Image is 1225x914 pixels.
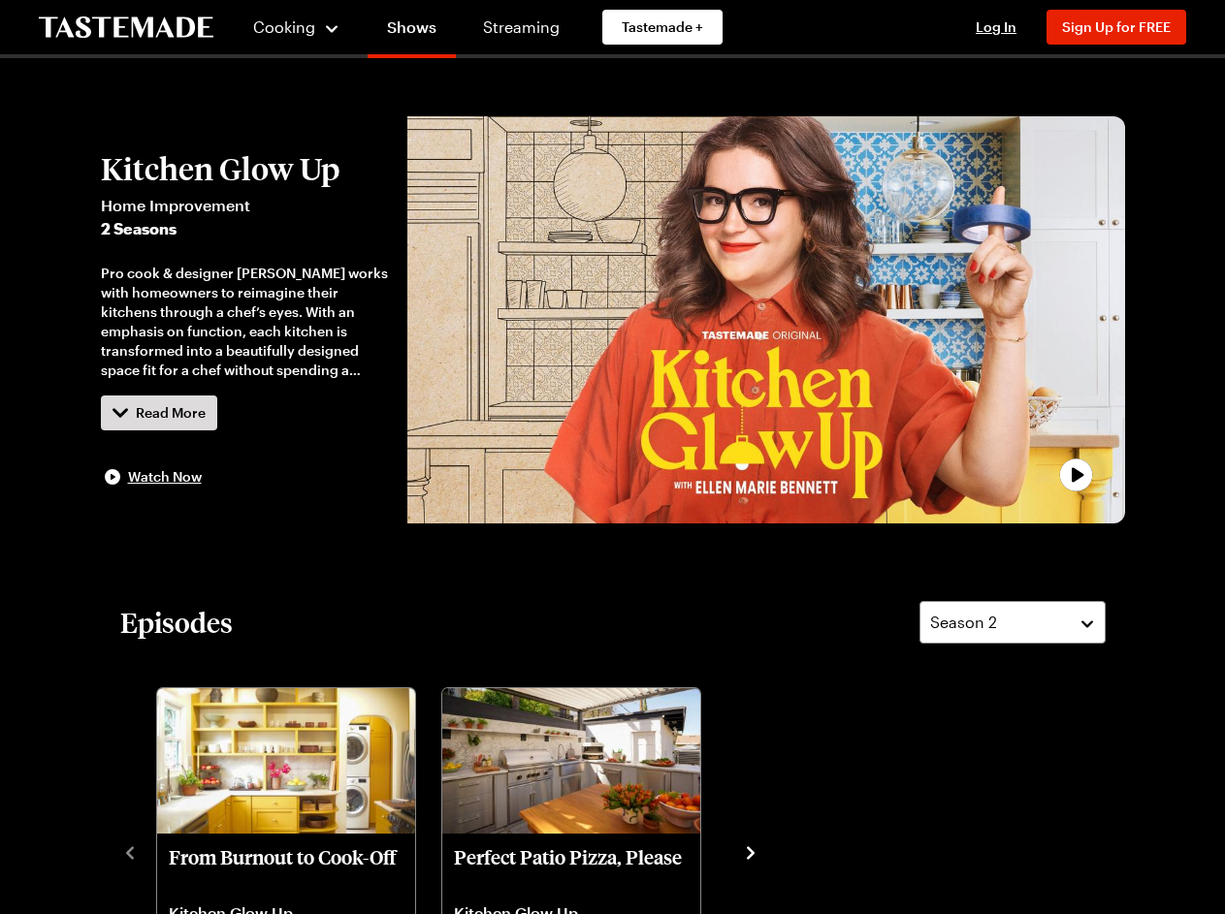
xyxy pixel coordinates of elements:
button: Sign Up for FREE [1047,10,1186,45]
span: Watch Now [128,467,202,487]
span: Season 2 [930,611,997,634]
p: From Burnout to Cook-Off [169,845,403,892]
button: navigate to previous item [120,839,140,863]
h2: Episodes [120,605,233,640]
span: 2 Seasons [101,217,389,240]
a: Shows [368,4,456,58]
button: play trailer [407,116,1124,523]
button: Cooking [252,4,340,50]
span: Read More [136,403,206,423]
span: Sign Up for FREE [1062,18,1171,35]
button: Read More [101,395,217,430]
span: Home Improvement [101,194,389,217]
button: Season 2 [919,601,1106,644]
h2: Kitchen Glow Up [101,151,389,186]
a: To Tastemade Home Page [39,16,213,39]
img: From Burnout to Cook-Off [157,688,415,834]
span: Log In [976,18,1016,35]
div: Pro cook & designer [PERSON_NAME] works with homeowners to reimagine their kitchens through a che... [101,264,389,380]
p: Perfect Patio Pizza, Please [454,845,689,892]
img: Kitchen Glow Up [407,116,1124,523]
button: Kitchen Glow UpHome Improvement2 SeasonsPro cook & designer [PERSON_NAME] works with homeowners t... [101,151,389,489]
span: Tastemade + [622,17,703,37]
button: Log In [957,17,1035,37]
span: Cooking [253,17,315,36]
img: Perfect Patio Pizza, Please [442,688,700,834]
a: Tastemade + [602,10,723,45]
button: navigate to next item [741,839,760,863]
